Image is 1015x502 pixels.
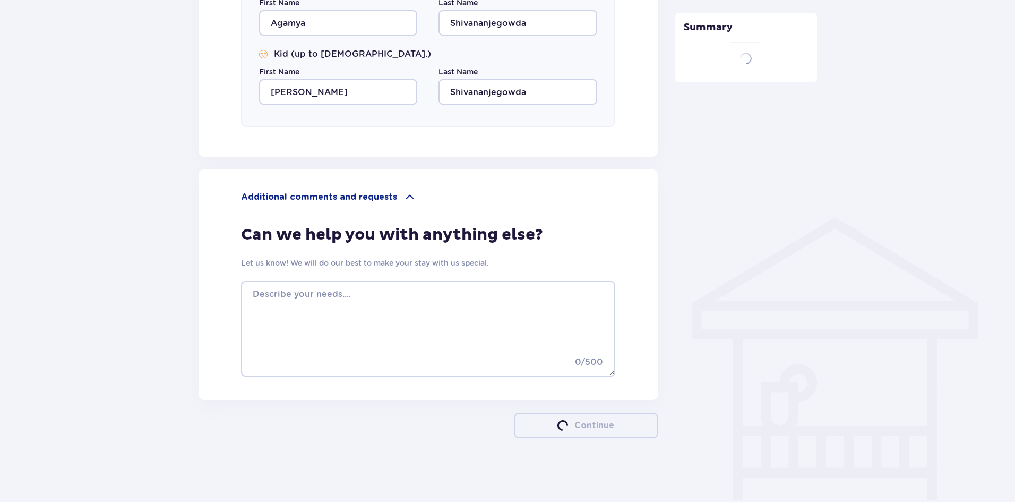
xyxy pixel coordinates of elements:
[241,225,543,245] p: Can we help you with anything else?
[514,413,658,438] button: loaderContinue
[438,66,478,77] label: Last Name
[574,420,614,431] p: Continue
[241,258,489,268] p: Let us know! We will do our best to make your stay with us special.
[259,79,417,105] input: First Name
[438,79,597,105] input: Last Name
[274,48,431,60] p: Kid (up to [DEMOGRAPHIC_DATA].)
[438,10,597,36] input: Last Name
[557,420,569,431] img: loader
[259,50,268,58] img: Smile Icon
[244,356,603,376] p: 0 / 500
[259,10,417,36] input: First Name
[259,66,299,77] label: First Name
[241,191,397,203] p: Additional comments and requests
[675,21,818,42] p: Summary
[738,51,754,66] img: loader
